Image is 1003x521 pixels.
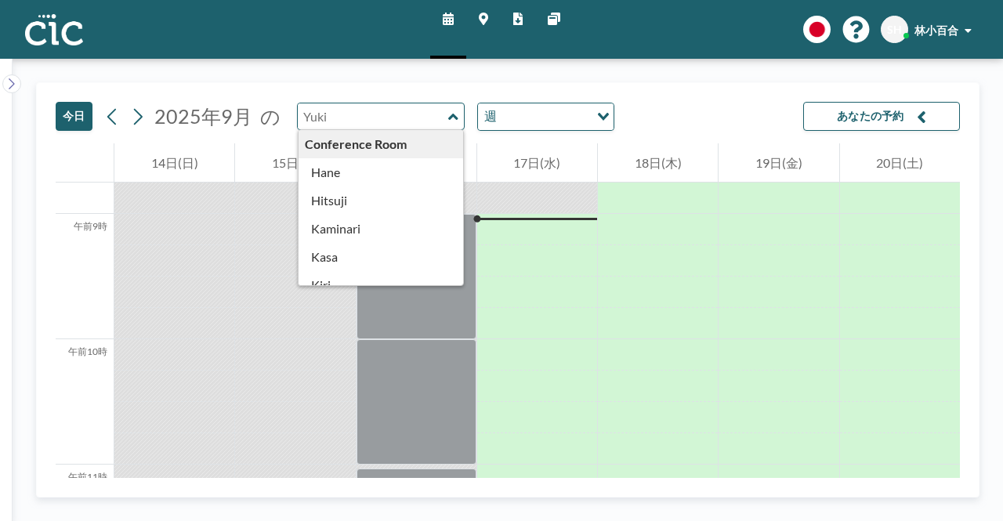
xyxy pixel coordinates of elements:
[63,109,85,122] font: 今日
[299,130,464,158] div: Conference Room
[298,103,448,129] input: Yuki
[513,155,560,170] font: 17日(水)
[25,14,83,45] img: 組織ロゴ
[501,107,588,127] input: オプションを検索
[299,243,464,271] div: Kasa
[887,23,902,36] font: SH
[837,109,904,122] font: あなたの予約
[74,220,107,232] font: 午前9時
[803,102,960,131] button: あなたの予約
[299,186,464,215] div: Hitsuji
[154,104,252,128] font: 2025年9月
[484,108,497,123] font: 週
[299,158,464,186] div: Hane
[755,155,802,170] font: 19日(金)
[299,215,464,243] div: Kaminari
[914,24,958,37] font: 林小百合
[260,104,281,128] font: の
[478,103,614,130] div: オプションを検索
[272,155,319,170] font: 15日(月)
[56,102,92,131] button: 今日
[151,155,198,170] font: 14日(日)
[876,155,923,170] font: 20日(土)
[635,155,682,170] font: 18日(木)
[299,271,464,299] div: Kiri
[68,471,107,483] font: 午前11時
[68,346,107,357] font: 午前10時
